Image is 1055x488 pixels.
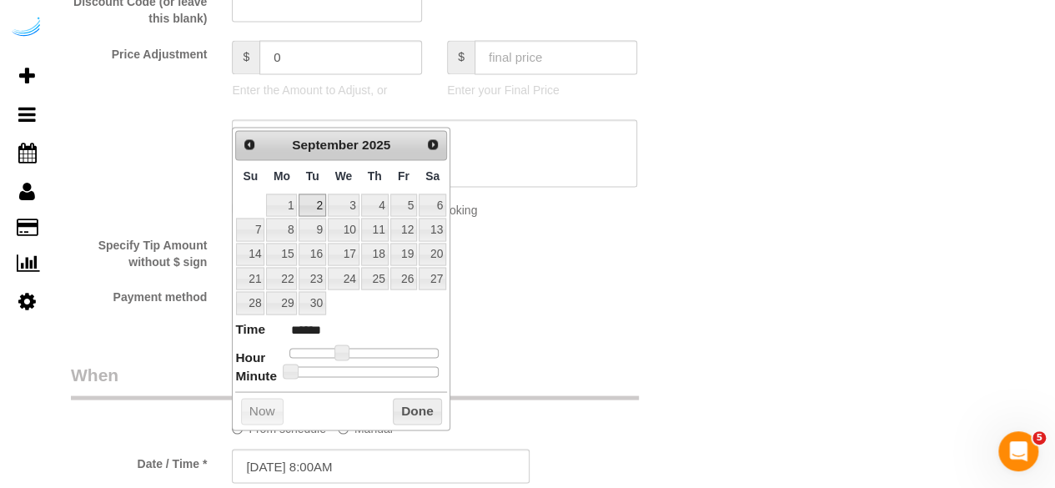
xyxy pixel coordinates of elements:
[266,194,297,216] a: 1
[58,449,219,471] label: Date / Time *
[362,138,390,152] span: 2025
[299,291,325,314] a: 30
[235,366,277,387] dt: Minute
[328,194,359,216] a: 3
[426,138,440,151] span: Next
[299,243,325,265] a: 16
[475,40,637,74] input: final price
[299,194,325,216] a: 2
[236,267,264,289] a: 21
[393,398,442,425] button: Done
[421,133,445,156] a: Next
[306,169,319,182] span: Tuesday
[266,243,297,265] a: 15
[235,319,265,340] dt: Time
[299,267,325,289] a: 23
[998,431,1038,471] iframe: Intercom live chat
[71,362,639,400] legend: When
[398,169,409,182] span: Friday
[361,218,389,240] a: 11
[390,243,417,265] a: 19
[390,267,417,289] a: 26
[328,267,359,289] a: 24
[361,243,389,265] a: 18
[58,282,219,304] label: Payment method
[419,267,446,289] a: 27
[419,194,446,216] a: 6
[390,218,417,240] a: 12
[274,169,290,182] span: Monday
[390,194,417,216] a: 5
[368,169,382,182] span: Thursday
[58,40,219,63] label: Price Adjustment
[292,138,359,152] span: September
[243,138,256,151] span: Prev
[328,243,359,265] a: 17
[236,243,264,265] a: 14
[447,40,475,74] span: $
[241,398,284,425] button: Now
[238,133,261,156] a: Prev
[236,291,264,314] a: 28
[1032,431,1046,445] span: 5
[299,218,325,240] a: 9
[235,348,265,369] dt: Hour
[328,218,359,240] a: 10
[232,82,422,98] p: Enter the Amount to Adjust, or
[243,169,258,182] span: Sunday
[425,169,440,182] span: Saturday
[266,218,297,240] a: 8
[10,17,43,40] img: Automaid Logo
[266,267,297,289] a: 22
[361,267,389,289] a: 25
[232,40,259,74] span: $
[58,230,219,269] label: Specify Tip Amount without $ sign
[447,82,637,98] p: Enter your Final Price
[335,169,353,182] span: Wednesday
[236,218,264,240] a: 7
[266,291,297,314] a: 29
[419,218,446,240] a: 13
[361,194,389,216] a: 4
[232,449,530,483] input: MM/DD/YYYY HH:MM
[419,243,446,265] a: 20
